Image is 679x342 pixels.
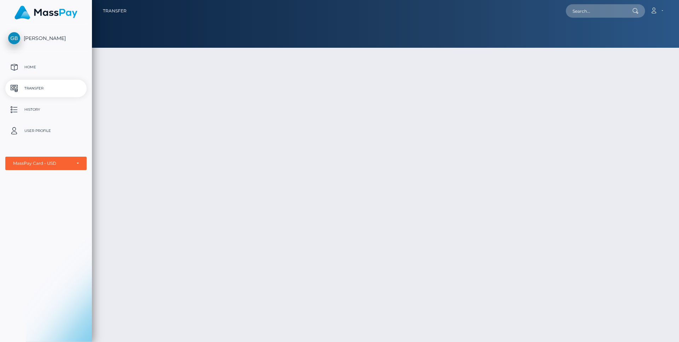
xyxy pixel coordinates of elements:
[5,35,87,41] span: [PERSON_NAME]
[13,161,71,166] div: MassPay Card - USD
[8,62,84,73] p: Home
[5,122,87,140] a: User Profile
[14,6,77,19] img: MassPay
[5,80,87,97] a: Transfer
[103,4,127,18] a: Transfer
[8,104,84,115] p: History
[8,126,84,136] p: User Profile
[5,157,87,170] button: MassPay Card - USD
[566,4,632,18] input: Search...
[8,83,84,94] p: Transfer
[5,58,87,76] a: Home
[5,101,87,118] a: History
